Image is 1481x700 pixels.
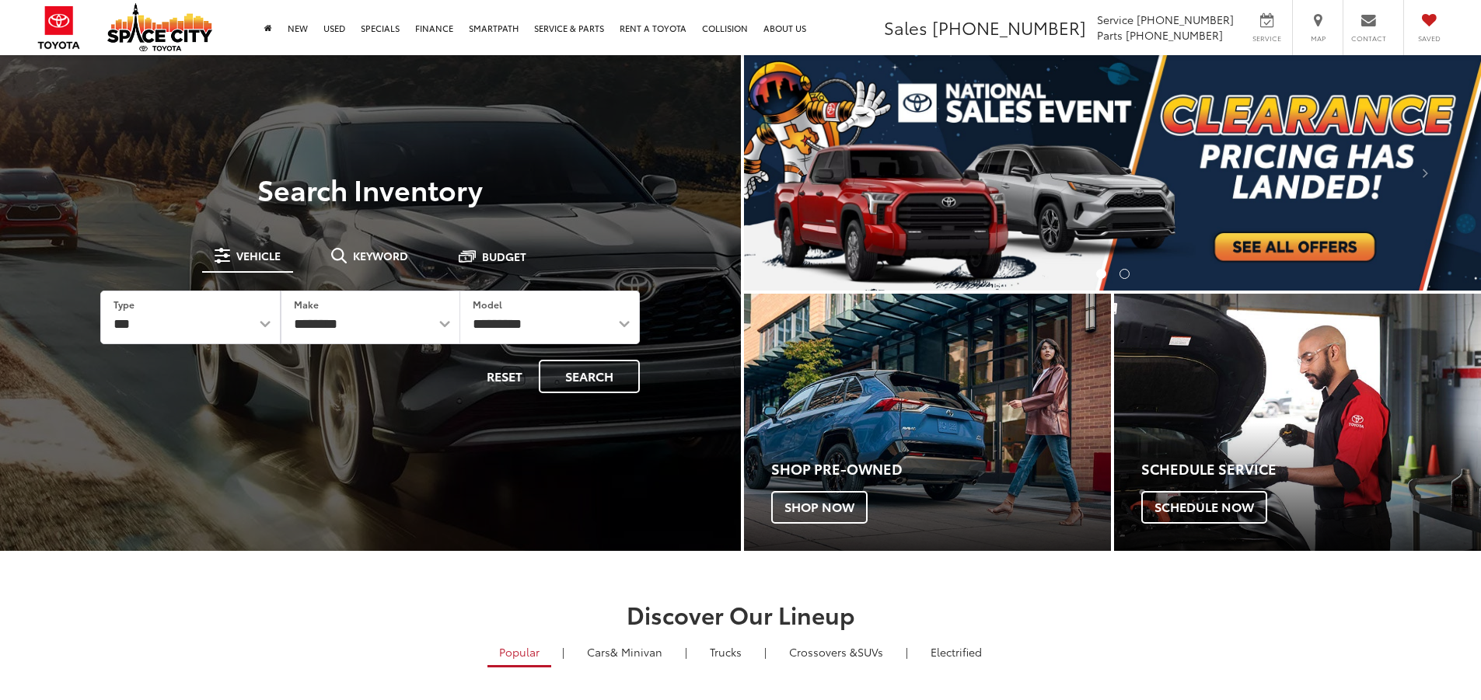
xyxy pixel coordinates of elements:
[744,86,854,259] button: Click to view previous picture.
[558,644,568,660] li: |
[539,360,640,393] button: Search
[1351,33,1386,44] span: Contact
[65,173,676,204] h3: Search Inventory
[760,644,770,660] li: |
[744,294,1111,551] a: Shop Pre-Owned Shop Now
[771,491,868,524] span: Shop Now
[1141,491,1267,524] span: Schedule Now
[902,644,912,660] li: |
[294,298,319,311] label: Make
[698,639,753,665] a: Trucks
[575,639,674,665] a: Cars
[681,644,691,660] li: |
[884,15,927,40] span: Sales
[1371,86,1481,259] button: Click to view next picture.
[482,251,526,262] span: Budget
[1301,33,1335,44] span: Map
[1412,33,1446,44] span: Saved
[1141,461,1481,477] h4: Schedule Service
[193,601,1289,627] h2: Discover Our Lineup
[487,639,551,667] a: Popular
[789,644,858,660] span: Crossovers &
[114,298,134,311] label: Type
[236,250,281,261] span: Vehicle
[473,360,536,393] button: Reset
[1097,27,1123,43] span: Parts
[1137,12,1234,27] span: [PHONE_NUMBER]
[610,644,662,660] span: & Minivan
[1249,33,1284,44] span: Service
[919,639,994,665] a: Electrified
[744,294,1111,551] div: Toyota
[1114,294,1481,551] a: Schedule Service Schedule Now
[107,3,212,51] img: Space City Toyota
[353,250,408,261] span: Keyword
[1097,12,1133,27] span: Service
[1126,27,1223,43] span: [PHONE_NUMBER]
[771,461,1111,477] h4: Shop Pre-Owned
[932,15,1086,40] span: [PHONE_NUMBER]
[1114,294,1481,551] div: Toyota
[777,639,895,665] a: SUVs
[473,298,502,311] label: Model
